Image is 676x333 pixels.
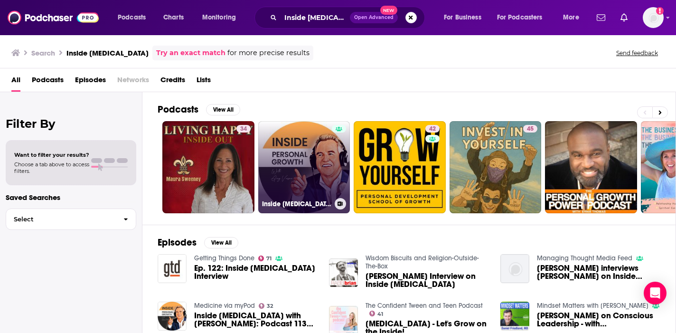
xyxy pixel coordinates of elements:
h2: Podcasts [158,104,198,115]
a: Medicine via myPod [194,302,255,310]
span: [PERSON_NAME] on Conscious Leadership - with [PERSON_NAME], Host of Inside [MEDICAL_DATA] [537,312,660,328]
a: Lists [197,72,211,92]
img: Daniel Friedland on Conscious Leadership - with Greg Voisen, Host of Inside Personal Growth [500,302,529,331]
a: Getting Things Done [194,254,254,262]
button: open menu [196,10,248,25]
a: Mindset Matters with Daniel Friedland [537,302,648,310]
p: Saved Searches [6,193,136,202]
span: Inside [MEDICAL_DATA] with [PERSON_NAME]: Podcast 1132: Healing and [MEDICAL_DATA] with [PERSON_N... [194,312,318,328]
span: Logged in as megcassidy [643,7,664,28]
a: All [11,72,20,92]
span: 41 [377,312,383,316]
img: Greg Voisen interviews Mary Lore on Inside Personal Growth Podcast [500,254,529,283]
span: Podcasts [118,11,146,24]
div: Search podcasts, credits, & more... [263,7,434,29]
a: 34 [236,125,251,133]
span: For Podcasters [497,11,543,24]
span: New [380,6,397,15]
a: 71 [258,256,272,261]
img: Ep. 122: Inside Personal Growth Interview [158,254,187,283]
span: 45 [527,124,534,134]
a: Managing Thought Media Feed [537,254,632,262]
svg: Add a profile image [656,7,664,15]
span: 32 [267,304,273,308]
button: View All [204,237,238,248]
span: Monitoring [202,11,236,24]
a: PodcastsView All [158,104,240,115]
button: open menu [111,10,158,25]
a: Show notifications dropdown [617,10,631,26]
span: Charts [163,11,184,24]
img: User Profile [643,7,664,28]
a: Inside [MEDICAL_DATA] with [PERSON_NAME] [258,121,350,213]
button: open menu [437,10,493,25]
img: Rabbi Brian Interview on Inside Personal Growth [329,258,358,287]
a: 41 [369,311,384,316]
a: 42 [354,121,446,213]
a: Ep. 122: Inside Personal Growth Interview [194,264,318,280]
a: Episodes [75,72,106,92]
img: Inside Personal Growth with Greg Voisen: Podcast 1132: Healing and Cancer with Dr. Wayne Jonas [158,302,187,331]
h2: Filter By [6,117,136,131]
button: View All [206,104,240,115]
a: Show notifications dropdown [593,10,609,26]
img: Podchaser - Follow, Share and Rate Podcasts [8,9,99,27]
a: Greg Voisen interviews Mary Lore on Inside Personal Growth Podcast [537,264,660,280]
a: The Confident Tween and Teen Podcast [366,302,483,310]
span: for more precise results [227,48,310,58]
a: 45 [523,125,537,133]
a: Charts [157,10,189,25]
a: Rabbi Brian Interview on Inside Personal Growth [366,272,489,288]
button: Select [6,209,136,230]
a: Wisdom Biscuits and Religion-Outside-The-Box [366,254,479,270]
a: Daniel Friedland on Conscious Leadership - with Greg Voisen, Host of Inside Personal Growth [537,312,660,328]
span: Ep. 122: Inside [MEDICAL_DATA] Interview [194,264,318,280]
a: Podcasts [32,72,64,92]
button: Show profile menu [643,7,664,28]
span: Select [6,216,116,222]
span: 42 [429,124,436,134]
span: More [563,11,579,24]
a: 42 [425,125,440,133]
h3: Inside [MEDICAL_DATA] [66,48,149,57]
span: Open Advanced [354,15,394,20]
button: Open AdvancedNew [350,12,398,23]
span: [PERSON_NAME] Interview on Inside [MEDICAL_DATA] [366,272,489,288]
span: For Business [444,11,481,24]
a: EpisodesView All [158,237,238,248]
span: 71 [266,257,272,261]
span: Choose a tab above to access filters. [14,161,89,174]
button: Send feedback [613,49,661,57]
span: Networks [117,72,149,92]
a: Inside Personal Growth with Greg Voisen: Podcast 1132: Healing and Cancer with Dr. Wayne Jonas [194,312,318,328]
button: open menu [556,10,591,25]
span: [PERSON_NAME] interviews [PERSON_NAME] on Inside [MEDICAL_DATA] Podcast [537,264,660,280]
div: Open Intercom Messenger [644,282,667,304]
h2: Episodes [158,237,197,248]
h3: Inside [MEDICAL_DATA] with [PERSON_NAME] [262,200,331,208]
a: Try an exact match [156,48,225,58]
a: 32 [259,303,273,309]
a: Credits [160,72,185,92]
input: Search podcasts, credits, & more... [281,10,350,25]
span: Want to filter your results? [14,152,89,158]
a: 45 [450,121,542,213]
h3: Search [31,48,55,57]
span: 34 [240,124,247,134]
button: open menu [491,10,556,25]
a: 34 [162,121,254,213]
